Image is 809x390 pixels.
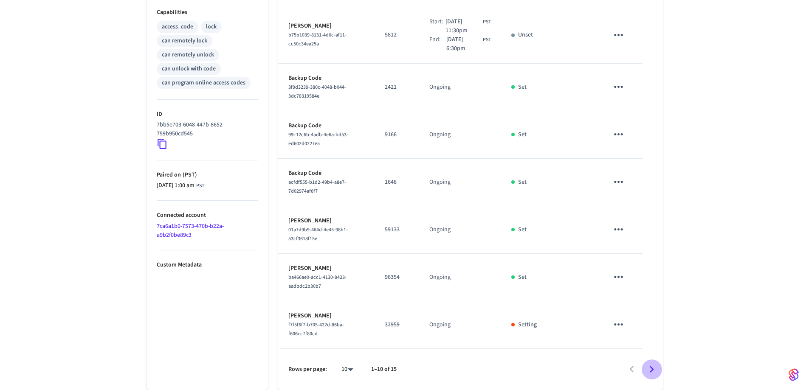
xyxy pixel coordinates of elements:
p: ID [157,110,258,119]
button: Go to next page [642,359,662,379]
td: Ongoing [419,159,502,206]
p: [PERSON_NAME] [288,216,364,225]
td: Ongoing [419,111,502,159]
span: [DATE] 1:00 am [157,181,194,190]
span: PST [483,36,491,44]
p: Backup Code [288,121,364,130]
p: [PERSON_NAME] [288,22,364,31]
p: Set [518,178,527,187]
div: can remotely lock [162,36,207,45]
div: Start: [429,17,445,35]
p: Paired on [157,171,258,180]
p: Backup Code [288,74,364,83]
p: 7bb5e703-6048-447b-8652-759b950cd545 [157,121,254,138]
span: 3f9d3239-380c-4048-b044-3dc78319584e [288,84,346,100]
p: 32959 [385,320,409,329]
p: Set [518,83,527,92]
p: 9166 [385,130,409,139]
span: ba466ae0-acc1-4130-9423-aadbdc2b30b7 [288,274,347,290]
p: 5812 [385,31,409,39]
div: lock [206,22,217,31]
div: End: [429,35,446,53]
p: [PERSON_NAME] [288,264,364,273]
p: Set [518,130,527,139]
p: [PERSON_NAME] [288,311,364,320]
div: Asia/Manila [446,35,491,53]
div: can unlock with code [162,65,216,73]
td: Ongoing [419,301,502,349]
div: can program online access codes [162,79,245,87]
div: access_code [162,22,193,31]
p: 59133 [385,225,409,234]
a: 7ca6a1b0-7573-470b-b22a-a9b2f0be89c3 [157,222,224,239]
p: Set [518,225,527,234]
span: ( PST ) [181,171,197,179]
div: Asia/Manila [445,17,491,35]
p: Custom Metadata [157,261,258,269]
span: PST [196,182,204,190]
span: f7f5f6f7-b705-422d-86ba-f606cc7f80cd [288,321,344,337]
p: 1648 [385,178,409,187]
div: 10 [337,363,358,376]
p: Backup Code [288,169,364,178]
td: Ongoing [419,254,502,301]
span: PST [483,18,491,26]
p: Capabilities [157,8,258,17]
p: 2421 [385,83,409,92]
span: [DATE] 6:30pm [446,35,481,53]
span: acfdf555-b1d2-49b4-a8e7-7d02974af6f7 [288,179,346,195]
td: Ongoing [419,206,502,254]
p: Set [518,273,527,282]
p: 96354 [385,273,409,282]
img: SeamLogoGradient.69752ec5.svg [789,368,799,382]
p: Rows per page: [288,365,327,374]
p: Connected account [157,211,258,220]
div: can remotely unlock [162,51,214,59]
td: Ongoing [419,64,502,111]
p: Unset [518,31,533,39]
p: Setting [518,320,537,329]
div: Asia/Manila [157,181,204,190]
p: 1–10 of 15 [371,365,397,374]
span: b75b1039-8131-4d6c-af11-cc50c34ea25a [288,31,347,48]
span: 99c12c6b-4adb-4e6a-bd53-ed602d0227e5 [288,131,348,147]
span: [DATE] 11:30pm [445,17,481,35]
span: 01a7d9b9-464d-4e45-98b1-53cf3618f15e [288,226,348,242]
